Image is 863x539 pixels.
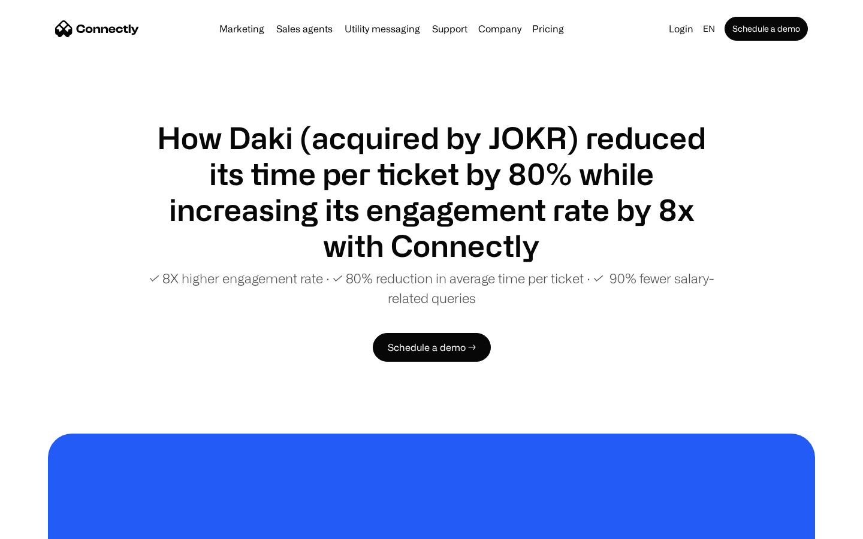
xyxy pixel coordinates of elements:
[527,24,569,34] a: Pricing
[215,24,269,34] a: Marketing
[478,20,521,37] div: Company
[24,518,72,535] ul: Language list
[703,20,715,37] div: en
[144,268,719,308] p: ✓ 8X higher engagement rate ∙ ✓ 80% reduction in average time per ticket ∙ ✓ 90% fewer salary-rel...
[144,120,719,264] h1: How Daki (acquired by JOKR) reduced its time per ticket by 80% while increasing its engagement ra...
[373,333,491,362] a: Schedule a demo →
[271,24,337,34] a: Sales agents
[664,20,698,37] a: Login
[427,24,472,34] a: Support
[725,17,808,41] a: Schedule a demo
[340,24,425,34] a: Utility messaging
[12,517,72,535] aside: Language selected: English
